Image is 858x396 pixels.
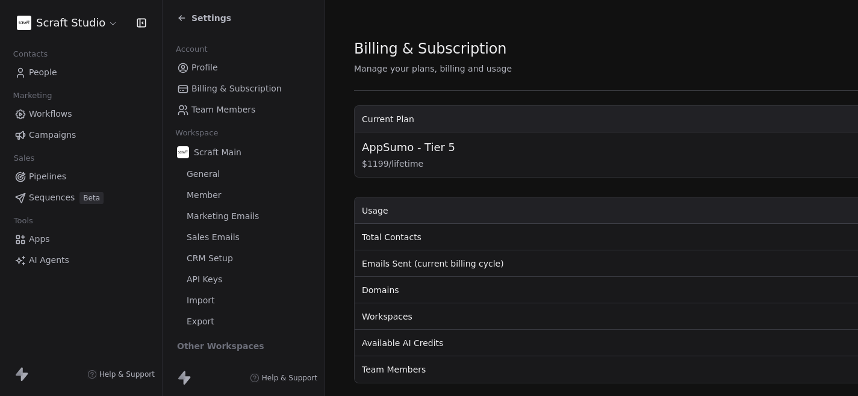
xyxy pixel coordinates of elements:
[172,227,315,247] a: Sales Emails
[187,168,220,181] span: General
[99,370,155,379] span: Help & Support
[191,104,255,116] span: Team Members
[172,249,315,268] a: CRM Setup
[29,233,50,246] span: Apps
[29,66,57,79] span: People
[87,370,155,379] a: Help & Support
[177,146,189,158] img: Scraft%20logo%20square.jpg
[172,58,315,78] a: Profile
[355,224,759,250] td: Total Contacts
[355,303,759,330] td: Workspaces
[8,45,53,63] span: Contacts
[8,87,57,105] span: Marketing
[355,356,759,383] td: Team Members
[29,108,72,120] span: Workflows
[187,294,214,307] span: Import
[29,170,66,183] span: Pipelines
[29,191,75,204] span: Sequences
[187,189,222,202] span: Member
[10,188,152,208] a: SequencesBeta
[191,12,231,24] span: Settings
[10,63,152,82] a: People
[262,373,317,383] span: Help & Support
[10,250,152,270] a: AI Agents
[354,40,506,58] span: Billing & Subscription
[187,273,222,286] span: API Keys
[170,40,213,58] span: Account
[355,330,759,356] td: Available AI Credits
[172,312,315,332] a: Export
[355,277,759,303] td: Domains
[355,197,759,224] th: Usage
[187,252,233,265] span: CRM Setup
[187,231,240,244] span: Sales Emails
[29,254,69,267] span: AI Agents
[191,61,218,74] span: Profile
[355,250,759,277] td: Emails Sent (current billing cycle)
[14,13,120,33] button: Scraft Studio
[172,164,315,184] a: General
[194,146,241,158] span: Scraft Main
[172,270,315,289] a: API Keys
[29,129,76,141] span: Campaigns
[172,336,269,356] span: Other Workspaces
[8,149,40,167] span: Sales
[187,315,214,328] span: Export
[191,82,282,95] span: Billing & Subscription
[362,140,455,155] span: AppSumo - Tier 5
[79,192,104,204] span: Beta
[8,212,38,230] span: Tools
[172,100,315,120] a: Team Members
[17,16,31,30] img: Scraft%20logo%20square.jpg
[10,167,152,187] a: Pipelines
[36,15,105,31] span: Scraft Studio
[354,64,512,73] span: Manage your plans, billing and usage
[177,12,231,24] a: Settings
[10,229,152,249] a: Apps
[172,206,315,226] a: Marketing Emails
[172,291,315,311] a: Import
[172,79,315,99] a: Billing & Subscription
[250,373,317,383] a: Help & Support
[10,104,152,124] a: Workflows
[170,124,223,142] span: Workspace
[172,185,315,205] a: Member
[10,125,152,145] a: Campaigns
[187,210,259,223] span: Marketing Emails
